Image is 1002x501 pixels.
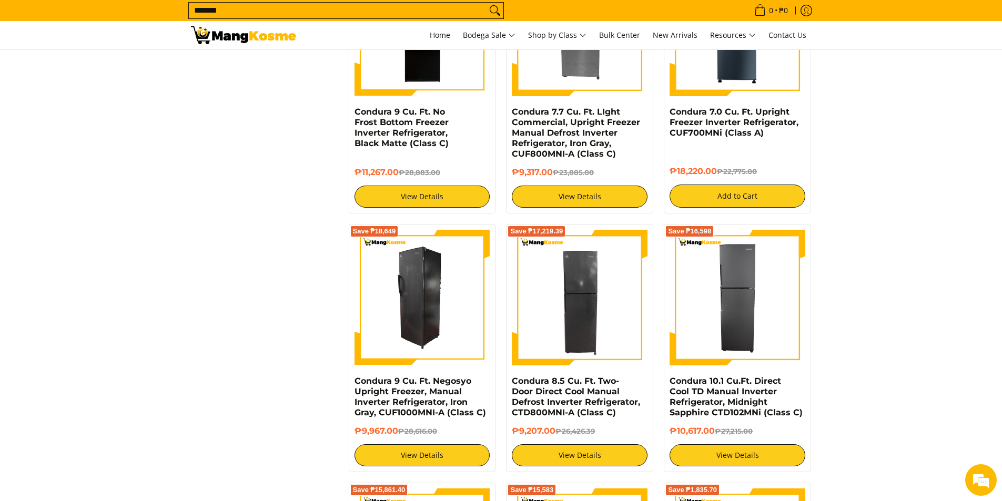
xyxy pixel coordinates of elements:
button: Search [487,3,503,18]
a: Resources [705,21,761,49]
a: Condura 9 Cu. Ft. No Frost Bottom Freezer Inverter Refrigerator, Black Matte (Class C) [355,107,449,148]
a: Contact Us [763,21,812,49]
del: ₱23,885.00 [553,168,594,177]
span: Resources [710,29,756,42]
a: Bodega Sale [458,21,521,49]
a: New Arrivals [647,21,703,49]
a: Bulk Center [594,21,645,49]
span: Bulk Center [599,30,640,40]
a: View Details [512,444,647,466]
del: ₱27,215.00 [715,427,753,435]
a: Home [424,21,456,49]
h6: ₱18,220.00 [670,166,805,177]
a: Condura 9 Cu. Ft. Negosyo Upright Freezer, Manual Inverter Refrigerator, Iron Gray, CUF1000MNI-A ... [355,376,486,417]
span: Save ₱16,598 [668,228,711,234]
span: Save ₱15,583 [510,487,553,493]
img: Condura 9 Cu. Ft. Negosyo Upright Freezer, Manual Inverter Refrigerator, Iron Gray, CUF1000MNI-A ... [355,230,490,365]
a: View Details [355,444,490,466]
a: View Details [355,186,490,208]
span: New Arrivals [653,30,697,40]
h6: ₱9,317.00 [512,167,647,178]
nav: Main Menu [307,21,812,49]
del: ₱26,426.39 [555,427,595,435]
span: Shop by Class [528,29,586,42]
img: Search: 26 results found for &quot;FREEZER&quot; | Mang Kosme [191,26,296,44]
h6: ₱11,267.00 [355,167,490,178]
a: Condura 7.7 Cu. Ft. LIght Commercial, Upright Freezer Manual Defrost Inverter Refrigerator, Iron ... [512,107,640,159]
span: Contact Us [768,30,806,40]
a: View Details [670,444,805,466]
span: • [751,5,791,16]
del: ₱22,775.00 [717,167,757,176]
img: Condura 8.5 Cu. Ft. Two-Door Direct Cool Manual Defrost Inverter Refrigerator, CTD800MNI-A (Class C) [512,230,647,365]
span: Save ₱15,861.40 [353,487,406,493]
h6: ₱10,617.00 [670,426,805,436]
h6: ₱9,967.00 [355,426,490,436]
span: ₱0 [777,7,790,14]
button: Add to Cart [670,185,805,208]
del: ₱28,616.00 [398,427,437,435]
a: Shop by Class [523,21,592,49]
a: View Details [512,186,647,208]
img: Condura 10.1 Cu.Ft. Direct Cool TD Manual Inverter Refrigerator, Midnight Sapphire CTD102MNi (Cla... [670,230,805,365]
span: Save ₱1,835.70 [668,487,717,493]
h6: ₱9,207.00 [512,426,647,436]
span: Save ₱18,649 [353,228,396,234]
a: Condura 10.1 Cu.Ft. Direct Cool TD Manual Inverter Refrigerator, Midnight Sapphire CTD102MNi (Cla... [670,376,803,417]
span: Home [430,30,450,40]
a: Condura 8.5 Cu. Ft. Two-Door Direct Cool Manual Defrost Inverter Refrigerator, CTD800MNI-A (Class C) [512,376,640,417]
del: ₱28,883.00 [399,168,440,177]
a: Condura 7.0 Cu. Ft. Upright Freezer Inverter Refrigerator, CUF700MNi (Class A) [670,107,798,138]
span: Bodega Sale [463,29,515,42]
span: Save ₱17,219.39 [510,228,563,234]
span: 0 [767,7,775,14]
